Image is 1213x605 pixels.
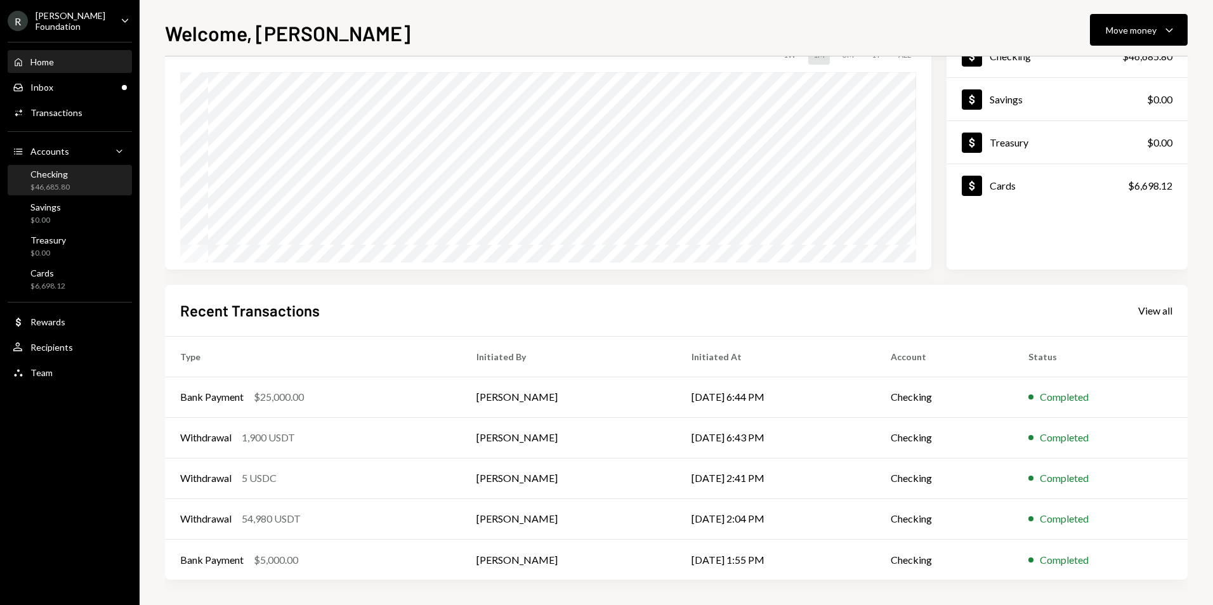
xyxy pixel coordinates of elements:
[1147,135,1172,150] div: $0.00
[30,56,54,67] div: Home
[30,235,66,245] div: Treasury
[461,377,676,417] td: [PERSON_NAME]
[8,11,28,31] div: R
[875,417,1013,458] td: Checking
[461,498,676,539] td: [PERSON_NAME]
[990,93,1023,105] div: Savings
[180,552,244,568] div: Bank Payment
[676,417,875,458] td: [DATE] 6:43 PM
[1128,178,1172,193] div: $6,698.12
[8,264,132,294] a: Cards$6,698.12
[8,101,132,124] a: Transactions
[1122,49,1172,64] div: $46,685.80
[8,310,132,333] a: Rewards
[875,336,1013,377] th: Account
[461,458,676,498] td: [PERSON_NAME]
[676,498,875,539] td: [DATE] 2:04 PM
[676,458,875,498] td: [DATE] 2:41 PM
[30,169,70,179] div: Checking
[180,300,320,321] h2: Recent Transactions
[30,342,73,353] div: Recipients
[1147,92,1172,107] div: $0.00
[461,539,676,580] td: [PERSON_NAME]
[1138,304,1172,317] div: View all
[1138,303,1172,317] a: View all
[30,248,66,259] div: $0.00
[676,539,875,580] td: [DATE] 1:55 PM
[1040,430,1089,445] div: Completed
[8,335,132,358] a: Recipients
[30,281,65,292] div: $6,698.12
[180,389,244,405] div: Bank Payment
[676,336,875,377] th: Initiated At
[1040,552,1089,568] div: Completed
[30,182,70,193] div: $46,685.80
[242,471,277,486] div: 5 USDC
[1040,389,1089,405] div: Completed
[875,498,1013,539] td: Checking
[30,316,65,327] div: Rewards
[180,511,232,526] div: Withdrawal
[990,50,1031,62] div: Checking
[30,107,82,118] div: Transactions
[990,179,1016,192] div: Cards
[165,20,410,46] h1: Welcome, [PERSON_NAME]
[30,82,53,93] div: Inbox
[165,336,461,377] th: Type
[875,377,1013,417] td: Checking
[30,146,69,157] div: Accounts
[947,78,1188,120] a: Savings$0.00
[947,121,1188,164] a: Treasury$0.00
[8,361,132,384] a: Team
[8,140,132,162] a: Accounts
[947,164,1188,207] a: Cards$6,698.12
[1013,336,1188,377] th: Status
[242,511,301,526] div: 54,980 USDT
[461,336,676,377] th: Initiated By
[254,389,304,405] div: $25,000.00
[254,552,298,568] div: $5,000.00
[30,202,61,212] div: Savings
[30,268,65,278] div: Cards
[36,10,110,32] div: [PERSON_NAME] Foundation
[875,458,1013,498] td: Checking
[676,377,875,417] td: [DATE] 6:44 PM
[461,417,676,458] td: [PERSON_NAME]
[1090,14,1188,46] button: Move money
[242,430,295,445] div: 1,900 USDT
[180,471,232,486] div: Withdrawal
[1106,23,1157,37] div: Move money
[990,136,1028,148] div: Treasury
[8,231,132,261] a: Treasury$0.00
[180,430,232,445] div: Withdrawal
[875,539,1013,580] td: Checking
[30,367,53,378] div: Team
[8,75,132,98] a: Inbox
[1040,511,1089,526] div: Completed
[8,165,132,195] a: Checking$46,685.80
[8,198,132,228] a: Savings$0.00
[1040,471,1089,486] div: Completed
[8,50,132,73] a: Home
[30,215,61,226] div: $0.00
